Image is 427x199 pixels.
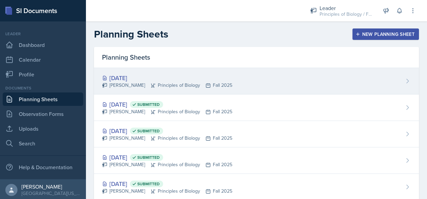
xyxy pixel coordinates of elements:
[3,107,83,121] a: Observation Forms
[21,190,81,197] div: [GEOGRAPHIC_DATA][US_STATE]
[102,126,232,135] div: [DATE]
[102,73,232,82] div: [DATE]
[94,28,168,40] h2: Planning Sheets
[21,183,81,190] div: [PERSON_NAME]
[102,153,232,162] div: [DATE]
[94,121,419,147] a: [DATE] Submitted [PERSON_NAME]Principles of BiologyFall 2025
[320,11,373,18] div: Principles of Biology / Fall 2025
[102,161,232,168] div: [PERSON_NAME] Principles of Biology Fall 2025
[3,85,83,91] div: Documents
[3,160,83,174] div: Help & Documentation
[3,122,83,135] a: Uploads
[94,47,419,68] div: Planning Sheets
[137,155,160,160] span: Submitted
[94,68,419,94] a: [DATE] [PERSON_NAME]Principles of BiologyFall 2025
[102,82,232,89] div: [PERSON_NAME] Principles of Biology Fall 2025
[320,4,373,12] div: Leader
[94,147,419,174] a: [DATE] Submitted [PERSON_NAME]Principles of BiologyFall 2025
[357,31,415,37] div: New Planning Sheet
[3,38,83,52] a: Dashboard
[3,68,83,81] a: Profile
[102,179,232,188] div: [DATE]
[3,53,83,66] a: Calendar
[102,135,232,142] div: [PERSON_NAME] Principles of Biology Fall 2025
[137,181,160,187] span: Submitted
[102,100,232,109] div: [DATE]
[102,188,232,195] div: [PERSON_NAME] Principles of Biology Fall 2025
[3,31,83,37] div: Leader
[94,94,419,121] a: [DATE] Submitted [PERSON_NAME]Principles of BiologyFall 2025
[352,28,419,40] button: New Planning Sheet
[102,108,232,115] div: [PERSON_NAME] Principles of Biology Fall 2025
[137,128,160,134] span: Submitted
[3,137,83,150] a: Search
[3,92,83,106] a: Planning Sheets
[137,102,160,107] span: Submitted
